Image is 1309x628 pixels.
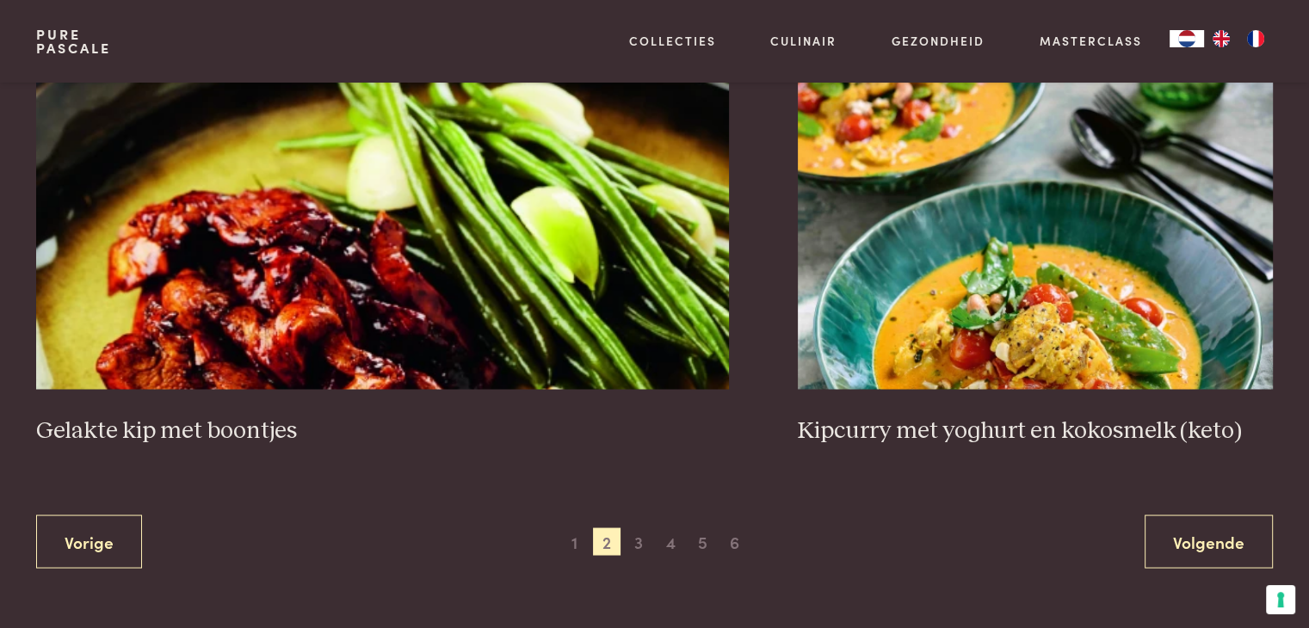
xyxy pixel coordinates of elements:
span: 4 [657,527,684,555]
a: Vorige [36,514,142,569]
div: Language [1170,30,1204,47]
a: Volgende [1145,514,1273,569]
a: Kipcurry met yoghurt en kokosmelk (keto) Kipcurry met yoghurt en kokosmelk (keto) [798,45,1273,446]
span: 3 [625,527,652,555]
a: NL [1170,30,1204,47]
h3: Kipcurry met yoghurt en kokosmelk (keto) [798,416,1273,446]
span: 5 [688,527,716,555]
button: Uw voorkeuren voor toestemming voor trackingtechnologieën [1266,585,1295,614]
a: Gelakte kip met boontjes Gelakte kip met boontjes [36,45,729,446]
h3: Gelakte kip met boontjes [36,416,729,446]
a: Masterclass [1040,32,1142,50]
a: Culinair [770,32,837,50]
a: Gezondheid [892,32,985,50]
a: Collecties [629,32,716,50]
ul: Language list [1204,30,1273,47]
img: Gelakte kip met boontjes [36,45,729,389]
span: 1 [561,527,589,555]
a: EN [1204,30,1238,47]
a: FR [1238,30,1273,47]
aside: Language selected: Nederlands [1170,30,1273,47]
img: Kipcurry met yoghurt en kokosmelk (keto) [798,45,1273,389]
a: PurePascale [36,28,111,55]
span: 2 [593,527,621,555]
span: 6 [721,527,749,555]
